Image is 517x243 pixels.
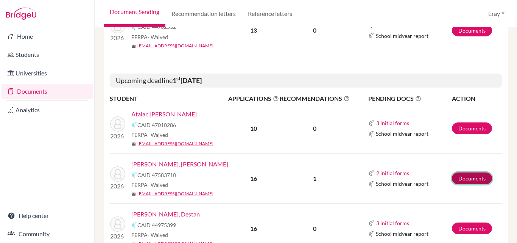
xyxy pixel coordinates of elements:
img: Topçuoğlu, Destan [110,216,125,232]
img: Bridge-U [6,8,36,20]
img: Common App logo [368,181,374,187]
a: [EMAIL_ADDRESS][DOMAIN_NAME] [137,140,213,147]
span: - Waived [148,132,168,138]
a: Community [2,226,93,241]
b: 13 [250,27,257,34]
a: [PERSON_NAME], Destan [131,210,200,219]
img: Common App logo [368,231,374,237]
span: CAID 44975399 [137,221,176,229]
a: Documents [452,172,492,184]
a: [EMAIL_ADDRESS][DOMAIN_NAME] [137,42,213,49]
a: [PERSON_NAME], [PERSON_NAME] [131,160,228,169]
img: Common App logo [368,120,374,126]
span: mail [131,142,136,146]
span: FERPA [131,231,168,239]
p: 2026 [110,232,125,241]
p: 2026 [110,132,125,141]
button: Eray [485,6,508,21]
span: School midyear report [376,32,428,40]
span: mail [131,192,136,196]
span: School midyear report [376,230,428,238]
span: - Waived [148,182,168,188]
a: Documents [452,122,492,134]
img: Common App logo [368,220,374,226]
img: Common App logo [368,170,374,176]
span: - Waived [148,232,168,238]
img: Common App logo [131,222,137,228]
th: STUDENT [110,94,228,103]
b: 1 [DATE] [173,76,202,85]
button: 3 initial forms [376,219,410,227]
p: 2026 [110,33,125,42]
img: Common App logo [131,172,137,178]
p: 0 [280,26,350,35]
b: 10 [250,125,257,132]
a: Universities [2,66,93,81]
img: Atalar, Arda Bartu [110,116,125,132]
span: FERPA [131,33,168,41]
span: CAID 47583710 [137,171,176,179]
a: Home [2,29,93,44]
span: FERPA [131,181,168,189]
a: Atalar, [PERSON_NAME] [131,110,197,119]
sup: st [176,75,181,82]
h5: Upcoming deadline [110,74,502,88]
button: 3 initial forms [376,119,410,127]
span: School midyear report [376,180,428,188]
img: Common App logo [368,33,374,39]
b: 16 [250,175,257,182]
a: Documents [452,223,492,234]
b: 16 [250,225,257,232]
p: 0 [280,224,350,233]
span: School midyear report [376,130,428,138]
button: 2 initial forms [376,169,410,177]
a: Students [2,47,93,62]
a: Help center [2,208,93,223]
span: FERPA [131,131,168,139]
a: Documents [2,84,93,99]
p: 1 [280,174,350,183]
img: Common App logo [131,122,137,128]
span: mail [131,44,136,49]
span: RECOMMENDATIONS [280,94,350,103]
a: Documents [452,25,492,36]
a: Analytics [2,102,93,118]
span: APPLICATIONS [228,94,279,103]
p: 0 [280,124,350,133]
span: CAID 47010286 [137,121,176,129]
img: Çeltikçioğlu, Ece Chloe [110,166,125,182]
img: Common App logo [368,131,374,137]
a: [EMAIL_ADDRESS][DOMAIN_NAME] [137,190,213,197]
span: - Waived [148,34,168,40]
span: PENDING DOCS [368,94,451,103]
th: ACTION [452,94,502,103]
p: 2026 [110,182,125,191]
